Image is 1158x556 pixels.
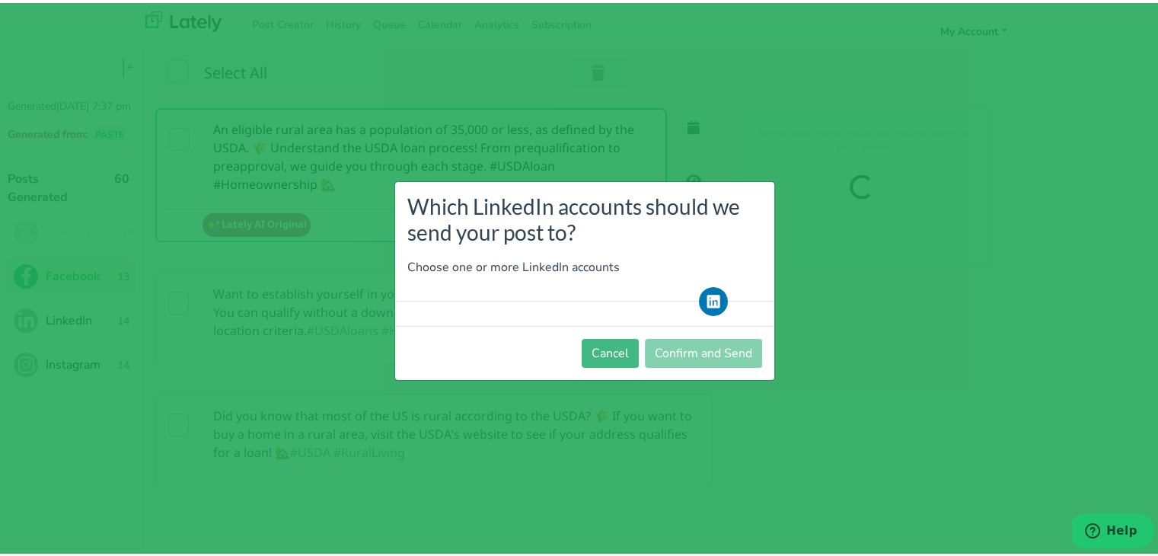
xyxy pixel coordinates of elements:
button: Cancel [582,336,639,365]
h3: Which LinkedIn accounts should we send your post to? [407,191,762,242]
iframe: Opens a widget where you can find more information [1072,510,1154,548]
button: Confirm and Send [645,336,762,365]
p: Choose one or more LinkedIn accounts [407,255,762,273]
